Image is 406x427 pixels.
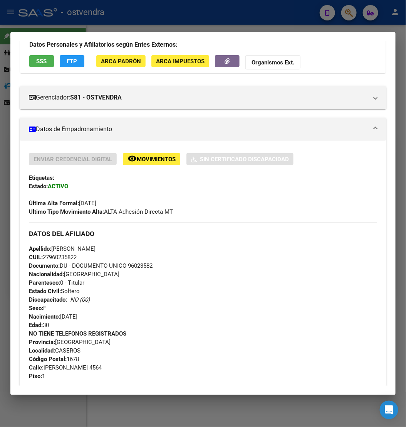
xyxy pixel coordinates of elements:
h3: DATOS DEL AFILIADO [29,230,377,238]
mat-panel-title: Gerenciador: [29,93,368,102]
strong: S81 - OSTVENDRA [70,93,122,102]
span: ARCA Impuestos [156,58,205,65]
strong: Nacionalidad: [29,271,64,278]
mat-icon: remove_red_eye [128,154,137,163]
span: [GEOGRAPHIC_DATA] [29,271,119,278]
button: Organismos Ext. [245,55,300,69]
strong: Parentesco: [29,279,60,286]
strong: Etiquetas: [29,174,54,181]
strong: Piso: [29,373,42,380]
span: [PERSON_NAME] [29,245,96,252]
button: Movimientos [123,153,180,165]
button: Sin Certificado Discapacidad [186,153,294,165]
i: NO (00) [70,296,90,303]
span: [DATE] [29,200,96,207]
strong: Calle: [29,364,44,371]
span: 30 [29,322,49,329]
span: 1678 [29,356,79,363]
span: ARCA Padrón [101,58,141,65]
span: Enviar Credencial Digital [34,156,112,163]
strong: Organismos Ext. [252,59,294,66]
button: FTP [60,55,84,67]
strong: ACTIVO [48,183,68,190]
strong: Discapacitado: [29,296,67,303]
div: Open Intercom Messenger [380,401,398,419]
h3: Datos Personales y Afiliatorios según Entes Externos: [29,40,377,49]
strong: Código Postal: [29,356,67,363]
span: DU - DOCUMENTO UNICO 96023582 [29,262,153,269]
button: ARCA Padrón [96,55,146,67]
mat-expansion-panel-header: Gerenciador:S81 - OSTVENDRA [20,86,386,109]
span: F [29,305,46,312]
strong: CUIL: [29,254,43,261]
span: FTP [67,58,77,65]
span: 1 [29,373,45,380]
span: Movimientos [137,156,176,163]
span: [GEOGRAPHIC_DATA] [29,339,111,346]
button: Enviar Credencial Digital [29,153,117,165]
strong: Provincia: [29,339,55,346]
button: SSS [29,55,54,67]
strong: Nacimiento: [29,313,60,320]
strong: Apellido: [29,245,51,252]
strong: Última Alta Formal: [29,200,79,207]
strong: Ultimo Tipo Movimiento Alta: [29,208,104,215]
strong: Sexo: [29,305,43,312]
button: ARCA Impuestos [151,55,209,67]
span: CASEROS [29,347,81,354]
mat-expansion-panel-header: Datos de Empadronamiento [20,118,386,141]
mat-panel-title: Datos de Empadronamiento [29,125,368,134]
span: Sin Certificado Discapacidad [200,156,289,163]
span: [PERSON_NAME] 4564 [29,364,102,371]
strong: NO TIENE TELEFONOS REGISTRADOS [29,330,126,337]
strong: Documento: [29,262,60,269]
span: 27960235822 [29,254,77,261]
span: 0 - Titular [29,279,84,286]
span: SSS [37,58,47,65]
strong: Localidad: [29,347,55,354]
span: [DATE] [29,313,77,320]
strong: Estado: [29,183,48,190]
strong: Estado Civil: [29,288,61,295]
strong: Edad: [29,322,43,329]
span: ALTA Adhesión Directa MT [29,208,173,215]
span: Soltero [29,288,80,295]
